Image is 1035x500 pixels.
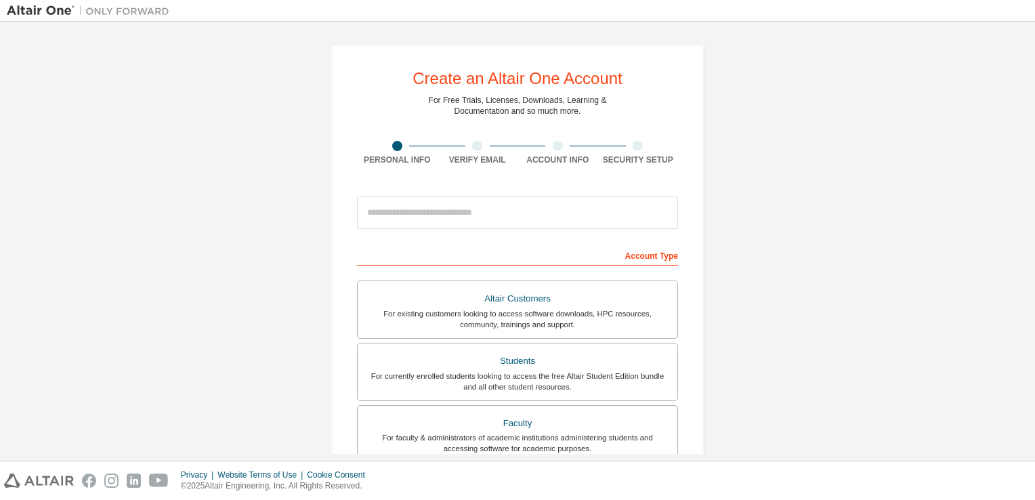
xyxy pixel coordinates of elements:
[7,4,176,18] img: Altair One
[413,70,622,87] div: Create an Altair One Account
[104,474,119,488] img: instagram.svg
[127,474,141,488] img: linkedin.svg
[366,352,669,371] div: Students
[366,371,669,392] div: For currently enrolled students looking to access the free Altair Student Edition bundle and all ...
[366,308,669,330] div: For existing customers looking to access software downloads, HPC resources, community, trainings ...
[429,95,607,117] div: For Free Trials, Licenses, Downloads, Learning & Documentation and so much more.
[438,154,518,165] div: Verify Email
[181,470,217,480] div: Privacy
[517,154,598,165] div: Account Info
[217,470,307,480] div: Website Terms of Use
[307,470,373,480] div: Cookie Consent
[598,154,679,165] div: Security Setup
[4,474,74,488] img: altair_logo.svg
[366,414,669,433] div: Faculty
[149,474,169,488] img: youtube.svg
[357,154,438,165] div: Personal Info
[357,244,678,266] div: Account Type
[82,474,96,488] img: facebook.svg
[366,432,669,454] div: For faculty & administrators of academic institutions administering students and accessing softwa...
[366,289,669,308] div: Altair Customers
[181,480,373,492] p: © 2025 Altair Engineering, Inc. All Rights Reserved.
